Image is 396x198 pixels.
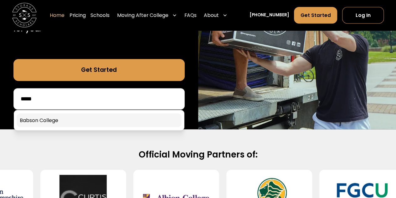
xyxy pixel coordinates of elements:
[204,12,219,19] div: About
[13,59,185,81] a: Get Started
[90,7,110,24] a: Schools
[294,7,337,24] a: Get Started
[12,3,37,28] a: home
[117,12,168,19] div: Moving After College
[20,149,376,160] h2: Official Moving Partners of:
[12,3,37,28] img: Storage Scholars main logo
[115,7,179,24] div: Moving After College
[69,7,86,24] a: Pricing
[201,7,230,24] div: About
[50,7,64,24] a: Home
[342,7,384,24] a: Log In
[184,7,197,24] a: FAQs
[249,12,289,19] a: [PHONE_NUMBER]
